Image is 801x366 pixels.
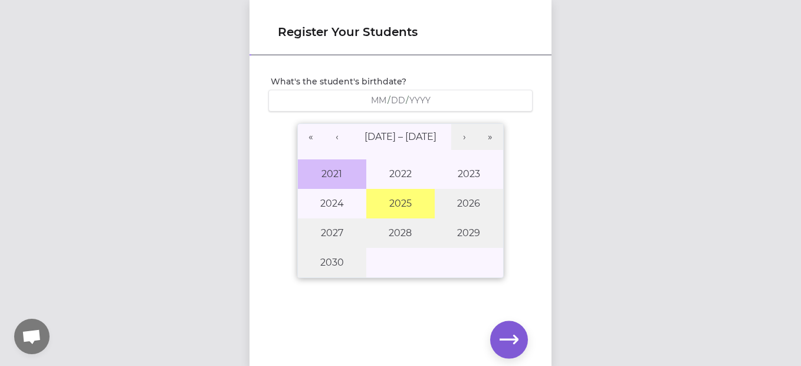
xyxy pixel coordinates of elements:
[271,76,533,87] label: What's the student's birthdate?
[435,218,503,248] button: 2029
[298,159,366,189] button: 2021
[366,218,435,248] button: 2028
[365,131,436,142] span: [DATE] – [DATE]
[388,94,390,106] span: /
[298,189,366,218] button: 2024
[298,218,366,248] button: 2027
[298,124,324,150] button: «
[477,124,503,150] button: »
[451,124,477,150] button: ›
[370,95,388,106] input: MM
[390,95,406,106] input: DD
[366,159,435,189] button: 2022
[278,24,523,40] h1: Register Your Students
[324,124,350,150] button: ‹
[435,159,503,189] button: 2023
[14,319,50,354] a: Open chat
[350,124,451,150] button: [DATE] – [DATE]
[409,95,431,106] input: YYYY
[366,189,435,218] button: 2025
[406,94,409,106] span: /
[435,189,503,218] button: 2026
[298,248,366,277] button: 2030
